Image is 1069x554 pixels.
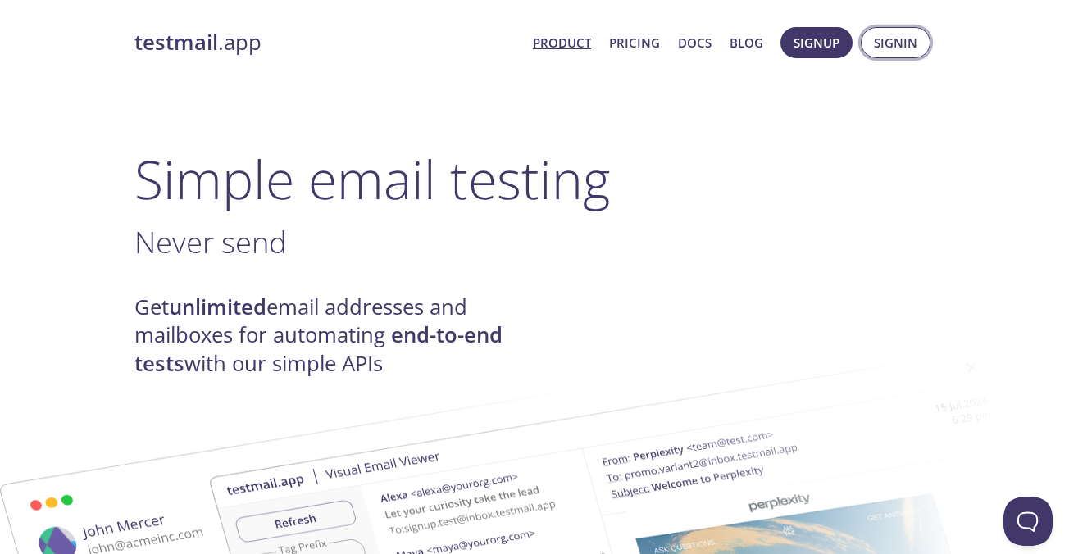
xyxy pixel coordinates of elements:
span: Signup [794,32,839,53]
button: Signin [861,27,930,58]
span: Signin [874,32,917,53]
h1: Simple email testing [134,148,935,211]
a: testmail.app [134,29,520,57]
strong: end-to-end tests [134,320,503,377]
a: Docs [678,32,712,53]
a: Pricing [609,32,660,53]
strong: unlimited [169,293,266,321]
iframe: Help Scout Beacon - Open [1003,497,1053,546]
h4: Get email addresses and mailboxes for automating with our simple APIs [134,293,534,378]
a: Blog [730,32,763,53]
a: Product [533,32,591,53]
span: Never send [134,221,287,262]
strong: testmail [134,28,218,57]
button: Signup [780,27,853,58]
